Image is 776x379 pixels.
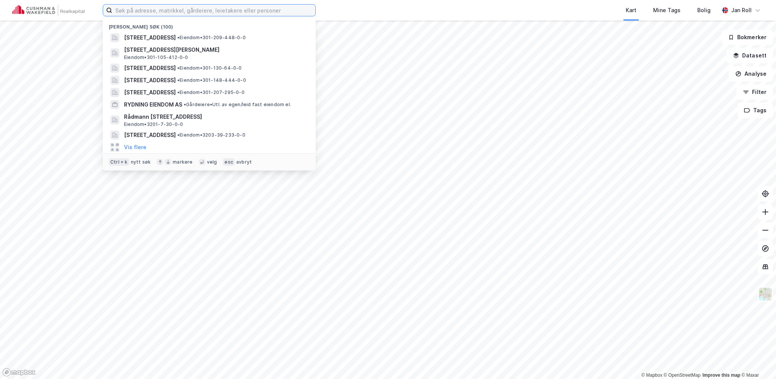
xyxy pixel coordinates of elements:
[731,6,752,15] div: Jan Roll
[124,33,176,42] span: [STREET_ADDRESS]
[124,143,146,152] button: Vis flere
[223,158,235,166] div: esc
[124,131,176,140] span: [STREET_ADDRESS]
[184,102,291,108] span: Gårdeiere • Utl. av egen/leid fast eiendom el.
[727,48,773,63] button: Datasett
[131,159,151,165] div: nytt søk
[124,112,307,121] span: Rådmann [STREET_ADDRESS]
[207,159,217,165] div: velg
[729,66,773,81] button: Analyse
[177,77,180,83] span: •
[124,88,176,97] span: [STREET_ADDRESS]
[112,5,315,16] input: Søk på adresse, matrikkel, gårdeiere, leietakere eller personer
[641,373,662,378] a: Mapbox
[664,373,701,378] a: OpenStreetMap
[736,84,773,100] button: Filter
[738,342,776,379] div: Kontrollprogram for chat
[124,45,307,54] span: [STREET_ADDRESS][PERSON_NAME]
[703,373,740,378] a: Improve this map
[124,76,176,85] span: [STREET_ADDRESS]
[12,5,84,16] img: cushman-wakefield-realkapital-logo.202ea83816669bd177139c58696a8fa1.svg
[236,159,252,165] div: avbryt
[177,65,180,71] span: •
[177,132,180,138] span: •
[722,30,773,45] button: Bokmerker
[177,89,245,96] span: Eiendom • 301-207-295-0-0
[124,100,182,109] span: RYDNING EIENDOM AS
[177,77,246,83] span: Eiendom • 301-148-444-0-0
[738,342,776,379] iframe: Chat Widget
[184,102,186,107] span: •
[124,54,188,61] span: Eiendom • 301-105-412-0-0
[653,6,681,15] div: Mine Tags
[738,103,773,118] button: Tags
[697,6,711,15] div: Bolig
[173,159,192,165] div: markere
[177,35,180,40] span: •
[124,121,183,127] span: Eiendom • 3201-7-30-0-0
[177,132,245,138] span: Eiendom • 3203-39-233-0-0
[2,368,36,377] a: Mapbox homepage
[758,287,773,301] img: Z
[109,158,129,166] div: Ctrl + k
[626,6,636,15] div: Kart
[177,89,180,95] span: •
[124,64,176,73] span: [STREET_ADDRESS]
[177,35,246,41] span: Eiendom • 301-209-448-0-0
[177,65,242,71] span: Eiendom • 301-130-64-0-0
[103,18,316,32] div: [PERSON_NAME] søk (100)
